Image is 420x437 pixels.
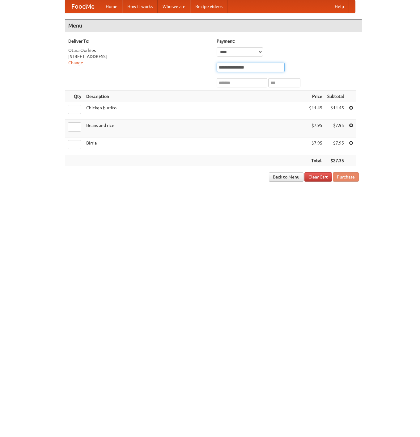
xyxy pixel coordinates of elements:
th: Qty [65,91,84,102]
a: Help [330,0,349,13]
h4: Menu [65,19,362,32]
button: Purchase [333,172,359,182]
th: Subtotal [325,91,346,102]
a: Home [101,0,122,13]
th: Description [84,91,307,102]
h5: Payment: [217,38,359,44]
td: Beans and rice [84,120,307,137]
td: Chicken burrito [84,102,307,120]
a: Change [68,60,83,65]
td: $11.45 [307,102,325,120]
th: Price [307,91,325,102]
td: $7.95 [307,137,325,155]
td: $7.95 [325,120,346,137]
h5: Deliver To: [68,38,210,44]
div: Otara Oorhies [68,47,210,53]
div: [STREET_ADDRESS] [68,53,210,60]
td: $7.95 [325,137,346,155]
a: FoodMe [65,0,101,13]
a: How it works [122,0,158,13]
a: Recipe videos [190,0,227,13]
th: $27.35 [325,155,346,166]
a: Clear Cart [304,172,332,182]
td: Birria [84,137,307,155]
th: Total: [307,155,325,166]
a: Back to Menu [269,172,303,182]
a: Who we are [158,0,190,13]
td: $7.95 [307,120,325,137]
td: $11.45 [325,102,346,120]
